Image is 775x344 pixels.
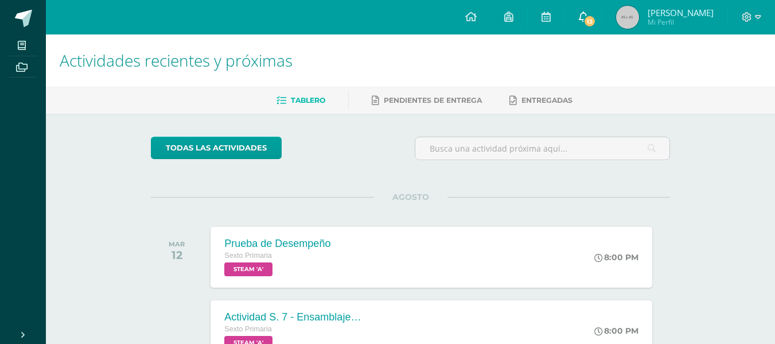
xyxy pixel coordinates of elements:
a: Pendientes de entrega [372,91,482,110]
span: Sexto Primaria [224,252,272,260]
span: Actividades recientes y próximas [60,49,293,71]
a: Tablero [276,91,325,110]
span: 13 [583,15,596,28]
div: Prueba de Desempeño [224,238,330,250]
span: Pendientes de entrega [384,96,482,105]
a: Entregadas [509,91,573,110]
span: Mi Perfil [648,17,714,27]
span: Entregadas [521,96,573,105]
div: Actividad S. 7 - Ensamblajes Engino [224,311,362,323]
input: Busca una actividad próxima aquí... [415,137,669,160]
span: STEAM 'A' [224,262,272,276]
span: [PERSON_NAME] [648,7,714,18]
span: AGOSTO [374,192,447,202]
img: 45x45 [616,6,639,29]
span: Tablero [291,96,325,105]
div: 8:00 PM [594,252,638,262]
div: MAR [169,240,185,248]
a: todas las Actividades [151,137,282,159]
div: 12 [169,248,185,262]
div: 8:00 PM [594,326,638,336]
